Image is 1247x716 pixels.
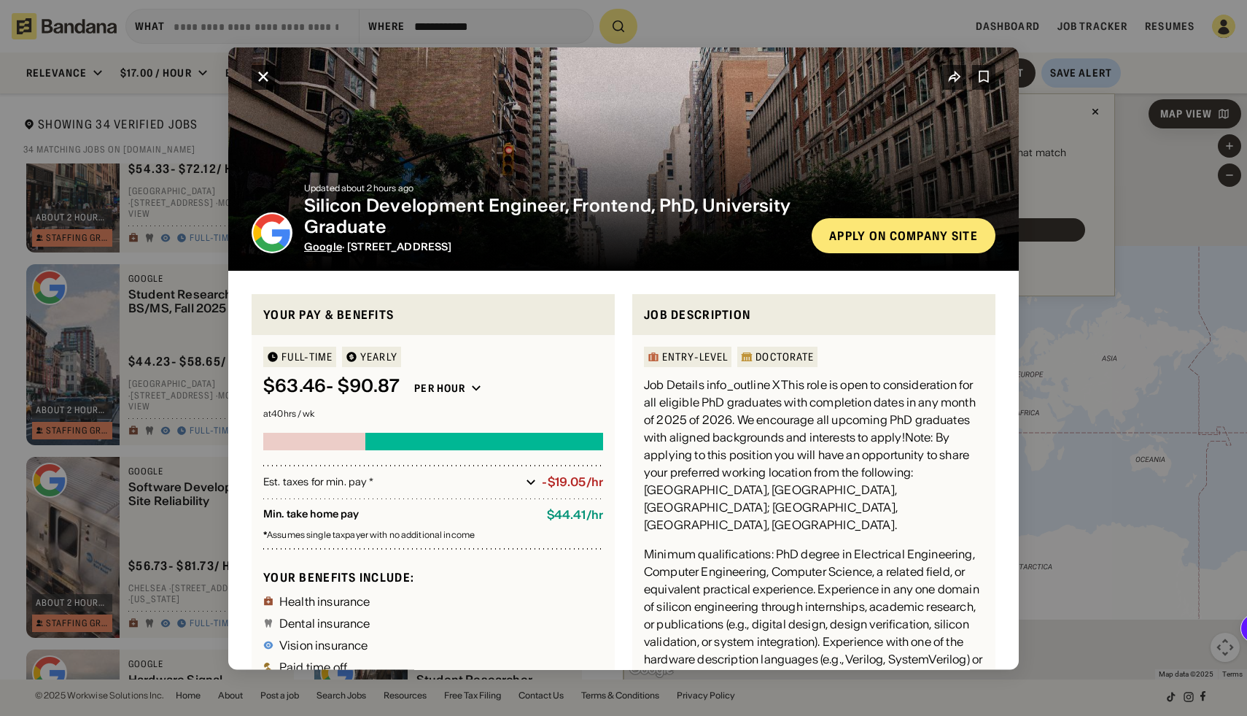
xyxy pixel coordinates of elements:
[263,409,603,418] div: at 40 hrs / wk
[414,382,465,395] div: Per hour
[304,184,800,193] div: Updated about 2 hours ago
[755,352,814,362] div: Doctorate
[263,531,603,539] div: Assumes single taxpayer with no additional income
[644,305,984,323] div: Job Description
[279,661,347,672] div: Paid time off
[304,196,800,238] div: Silicon Development Engineer, Frontend, PhD, University Graduate
[279,639,368,650] div: Vision insurance
[252,212,292,253] img: Google logo
[281,352,333,362] div: Full-time
[644,545,984,685] div: Minimum qualifications: PhD degree in Electrical Engineering, Computer Engineering, Computer Scie...
[644,376,984,534] div: Job Details info_outline X This role is open to consideration for all eligible PhD graduates with...
[547,508,603,522] div: $ 44.41 / hr
[279,617,370,628] div: Dental insurance
[360,352,397,362] div: YEARLY
[662,352,728,362] div: Entry-Level
[304,240,800,253] div: · [STREET_ADDRESS]
[263,376,400,397] div: $ 63.46 - $90.87
[279,595,370,607] div: Health insurance
[263,305,603,323] div: Your pay & benefits
[263,569,603,585] div: Your benefits include:
[263,508,535,522] div: Min. take home pay
[304,239,342,253] span: Google
[542,475,603,489] div: -$19.05/hr
[263,474,520,489] div: Est. taxes for min. pay *
[829,229,978,241] div: Apply on company site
